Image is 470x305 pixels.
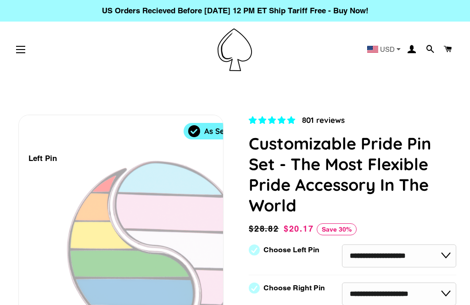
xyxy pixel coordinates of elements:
[249,133,456,216] h1: Customizable Pride Pin Set - The Most Flexible Pride Accessory In The World
[249,116,297,125] span: 4.83 stars
[284,224,314,233] span: $20.17
[263,284,325,292] label: Choose Right Pin
[317,223,357,235] span: Save 30%
[218,28,252,71] img: Pin-Ace
[380,46,395,53] span: USD
[249,222,281,235] span: $28.82
[302,115,345,125] span: 801 reviews
[263,246,319,254] label: Choose Left Pin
